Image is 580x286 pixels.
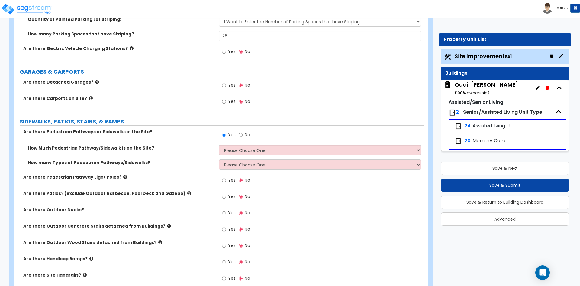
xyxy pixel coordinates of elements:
[239,48,243,55] input: No
[228,226,236,232] span: Yes
[239,226,243,233] input: No
[444,81,452,89] img: building.svg
[222,259,226,265] input: Yes
[95,80,99,84] i: click for more info!
[222,177,226,184] input: Yes
[228,210,236,216] span: Yes
[245,82,250,88] span: No
[239,82,243,89] input: No
[239,177,243,184] input: No
[222,82,226,89] input: Yes
[123,175,127,179] i: click for more info!
[508,53,512,60] small: x1
[228,82,236,88] span: Yes
[222,275,226,282] input: Yes
[89,96,93,100] i: click for more info!
[228,132,236,138] span: Yes
[445,70,565,77] div: Buildings
[23,95,214,101] label: Are there Carports on Site?
[222,226,226,233] input: Yes
[222,210,226,216] input: Yes
[158,240,162,245] i: click for more info!
[245,259,250,265] span: No
[23,45,214,51] label: Are there Electric Vehicle Charging Stations?
[239,132,243,138] input: No
[28,145,214,151] label: How Much Pedestrian Pathway/Sidewalk is on the Site?
[23,129,214,135] label: Are there Pedestrian Pathways or Sidewalks in the Site?
[23,272,214,278] label: Are there Site Handrails?
[23,190,214,196] label: Are there Patios? (exclude Outdoor Barbecue, Pool Deck and Gazebo)
[228,259,236,265] span: Yes
[245,193,250,199] span: No
[542,3,553,14] img: avatar.png
[228,275,236,281] span: Yes
[239,275,243,282] input: No
[222,193,226,200] input: Yes
[556,6,565,10] b: Mark
[441,162,569,175] button: Save & Next
[245,48,250,54] span: No
[187,191,191,196] i: click for more info!
[228,193,236,199] span: Yes
[239,259,243,265] input: No
[23,79,214,85] label: Are there Detached Garages?
[245,210,250,216] span: No
[28,159,214,166] label: How many Types of Pedestrian Pathways/Sidewalks?
[245,275,250,281] span: No
[464,137,471,144] span: 20
[23,174,214,180] label: Are there Pedestrian Pathway Light Poles?
[20,68,424,76] label: GARAGES & CARPORTS
[28,31,214,37] label: How many Parking Spaces that have Striping?
[245,177,250,183] span: No
[455,90,489,96] small: ( 100 % ownership)
[228,98,236,104] span: Yes
[83,273,87,277] i: click for more info!
[441,212,569,226] button: Advanced
[23,223,214,229] label: Are there Outdoor Concrete Stairs detached from Buildings?
[472,123,513,130] span: Assisted living Units
[222,132,226,138] input: Yes
[535,265,550,280] div: Open Intercom Messenger
[23,239,214,245] label: Are there Outdoor Wood Stairs detached from Buildings?
[1,3,52,15] img: logo_pro_r.png
[245,98,250,104] span: No
[28,16,214,22] label: Quantity of Painted Parking Lot Striping:
[23,256,214,262] label: Are there Handicap Ramps?
[20,118,424,126] label: SIDEWALKS, PATIOS, STAIRS, & RAMPS
[456,109,459,116] span: 2
[245,132,250,138] span: No
[239,242,243,249] input: No
[222,48,226,55] input: Yes
[222,242,226,249] input: Yes
[89,256,93,261] i: click for more info!
[455,52,512,60] span: Site Improvements
[245,226,250,232] span: No
[228,48,236,54] span: Yes
[455,137,462,145] img: door.png
[444,36,566,43] div: Property Unit List
[441,196,569,209] button: Save & Return to Building Dashboard
[167,224,171,228] i: click for more info!
[441,179,569,192] button: Save & Submit
[464,123,471,130] span: 24
[444,81,518,96] span: Quail Meadows
[239,210,243,216] input: No
[444,53,452,61] img: Construction.png
[455,81,518,96] div: Quail [PERSON_NAME]
[239,98,243,105] input: No
[472,137,513,144] span: Memory Care Units
[228,242,236,248] span: Yes
[449,99,503,106] small: Assisted/Senior Living
[130,46,134,51] i: click for more info!
[449,109,456,116] img: door.png
[463,109,542,116] span: Senior/Assisted Living Unit Type
[23,207,214,213] label: Are there Outdoor Decks?
[222,98,226,105] input: Yes
[228,177,236,183] span: Yes
[455,123,462,130] img: door.png
[245,242,250,248] span: No
[239,193,243,200] input: No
